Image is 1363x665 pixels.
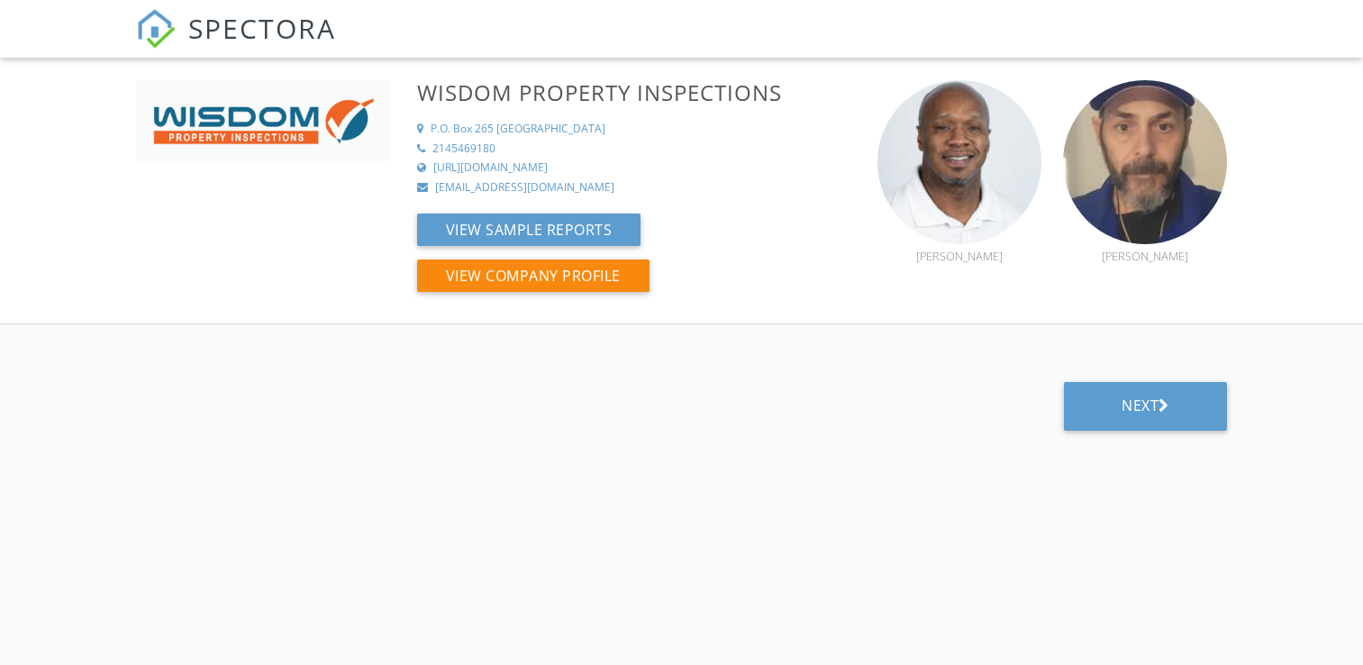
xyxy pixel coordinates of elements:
[417,180,856,196] a: [EMAIL_ADDRESS][DOMAIN_NAME]
[417,225,641,245] a: View Sample Reports
[877,80,1041,244] img: unnamed.jpg
[417,160,856,176] a: [URL][DOMAIN_NAME]
[417,260,650,292] button: View Company Profile
[433,160,548,176] div: [URL][DOMAIN_NAME]
[417,80,856,105] h3: Wisdom Property Inspections
[417,122,856,137] a: P.O. Box 265 [GEOGRAPHIC_DATA]
[496,122,605,137] div: [GEOGRAPHIC_DATA]
[1063,80,1227,244] img: stjmobon448559306
[877,249,1041,263] div: [PERSON_NAME]
[1063,249,1227,263] div: [PERSON_NAME]
[432,141,495,157] div: 2145469180
[136,24,336,62] a: SPECTORA
[1063,229,1227,263] a: [PERSON_NAME]
[417,214,641,246] button: View Sample Reports
[417,271,650,291] a: View Company Profile
[435,180,614,196] div: [EMAIL_ADDRESS][DOMAIN_NAME]
[188,9,336,47] span: SPECTORA
[136,9,176,49] img: The Best Home Inspection Software - Spectora
[136,80,390,161] img: WisdomPropertyInspections_LOGO_final.jpg
[1122,396,1169,414] div: Next
[431,122,494,137] div: P.O. Box 265
[877,229,1041,263] a: [PERSON_NAME]
[417,141,856,157] a: 2145469180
